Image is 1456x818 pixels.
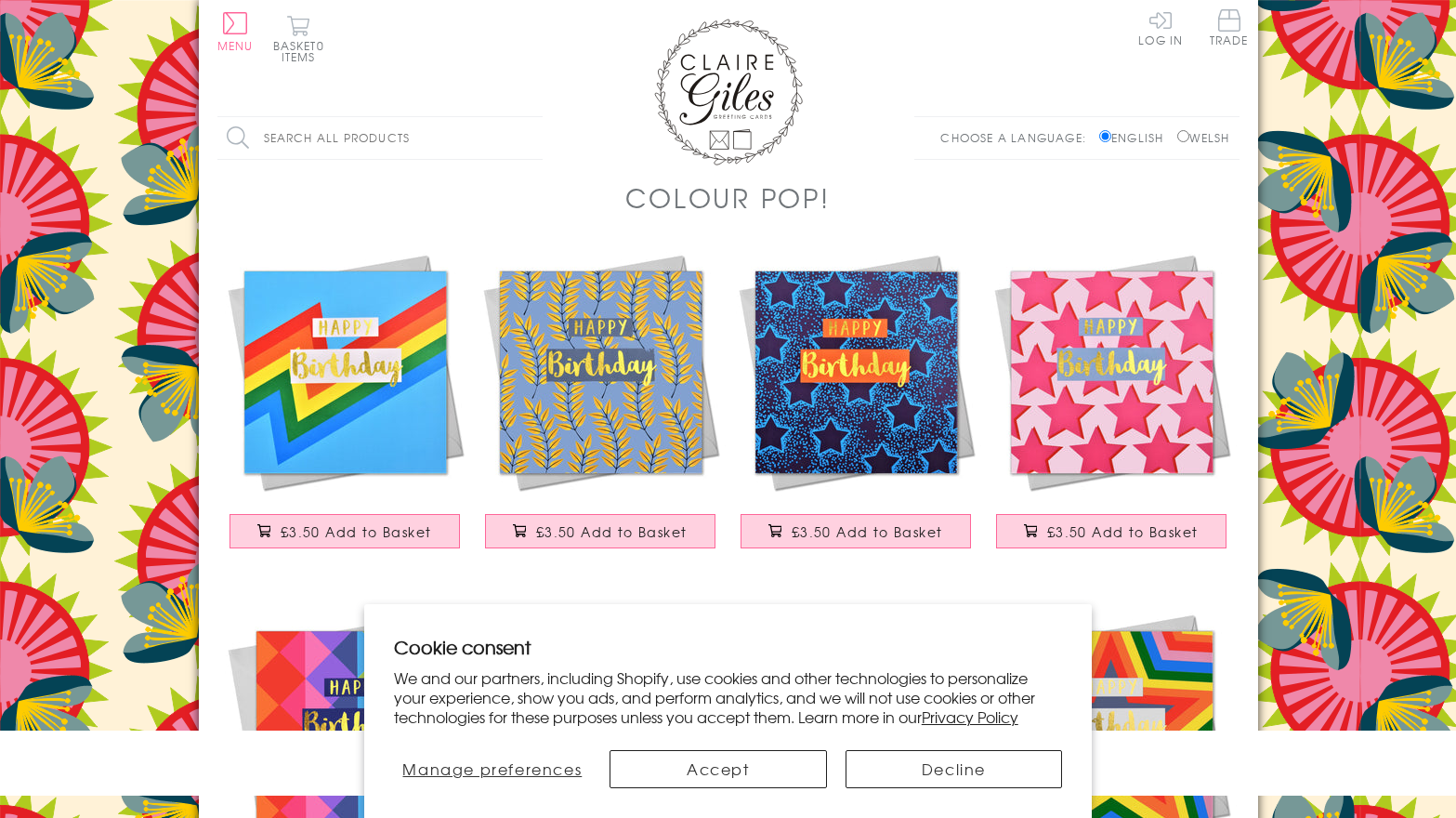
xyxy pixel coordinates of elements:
[741,514,971,548] button: £3.50 Add to Basket
[524,117,543,159] input: Search
[984,244,1240,500] img: Birthday Card, Pink Stars, Happy Birthday, text foiled in shiny gold
[282,37,324,65] span: 0 items
[281,522,432,541] span: £3.50 Add to Basket
[1210,9,1249,46] span: Trade
[1047,522,1199,541] span: £3.50 Add to Basket
[940,129,1095,146] p: Choose a language:
[984,244,1240,567] a: Birthday Card, Pink Stars, Happy Birthday, text foiled in shiny gold £3.50 Add to Basket
[728,244,984,567] a: Birthday Card, Blue Stars, Happy Birthday, text foiled in shiny gold £3.50 Add to Basket
[654,19,803,165] img: Claire Giles Greetings Cards
[485,514,715,548] button: £3.50 Add to Basket
[473,244,728,500] img: Birthday Card, Leaves, Happy Birthday, text foiled in shiny gold
[922,706,1018,728] a: Privacy Policy
[1177,129,1230,146] label: Welsh
[473,244,728,567] a: Birthday Card, Leaves, Happy Birthday, text foiled in shiny gold £3.50 Add to Basket
[1210,9,1249,49] a: Trade
[217,12,254,51] button: Menu
[394,750,591,788] button: Manage preferences
[217,244,473,567] a: Birthday Card, Colour Bolt, Happy Birthday, text foiled in shiny gold £3.50 Add to Basket
[846,750,1063,788] button: Decline
[792,522,943,541] span: £3.50 Add to Basket
[394,634,1063,660] h2: Cookie consent
[1099,129,1173,146] label: English
[728,244,984,500] img: Birthday Card, Blue Stars, Happy Birthday, text foiled in shiny gold
[230,514,460,548] button: £3.50 Add to Basket
[610,750,827,788] button: Accept
[1138,9,1183,46] a: Log In
[217,37,254,54] span: Menu
[1099,130,1111,142] input: English
[273,15,324,62] button: Basket0 items
[625,178,830,217] h1: Colour POP!
[1177,130,1189,142] input: Welsh
[394,668,1063,726] p: We and our partners, including Shopify, use cookies and other technologies to personalize your ex...
[536,522,688,541] span: £3.50 Add to Basket
[996,514,1226,548] button: £3.50 Add to Basket
[217,244,473,500] img: Birthday Card, Colour Bolt, Happy Birthday, text foiled in shiny gold
[402,758,582,780] span: Manage preferences
[217,117,543,159] input: Search all products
